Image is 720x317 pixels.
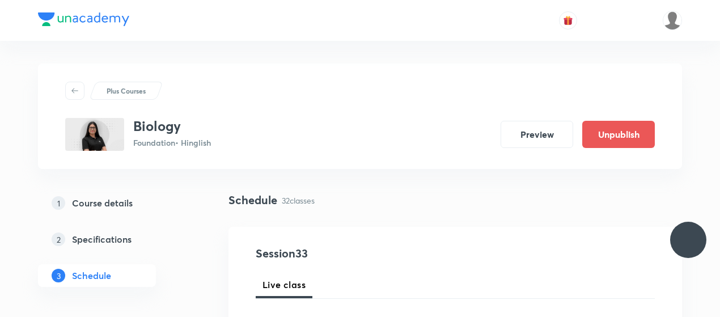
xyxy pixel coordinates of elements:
[282,195,315,206] p: 32 classes
[72,196,133,210] h5: Course details
[501,121,573,148] button: Preview
[228,192,277,209] h4: Schedule
[133,118,211,134] h3: Biology
[582,121,655,148] button: Unpublish
[563,15,573,26] img: avatar
[72,233,132,246] h5: Specifications
[38,228,192,251] a: 2Specifications
[38,12,129,29] a: Company Logo
[262,278,306,291] span: Live class
[559,11,577,29] button: avatar
[256,245,463,262] h4: Session 33
[65,118,124,151] img: D21B1759-3829-4276-A90E-B36D085AE3AF_plus.png
[52,196,65,210] p: 1
[681,233,695,247] img: ttu
[133,137,211,149] p: Foundation • Hinglish
[38,192,192,214] a: 1Course details
[52,269,65,282] p: 3
[52,233,65,246] p: 2
[38,12,129,26] img: Company Logo
[663,11,682,30] img: Dhirendra singh
[72,269,111,282] h5: Schedule
[107,86,146,96] p: Plus Courses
